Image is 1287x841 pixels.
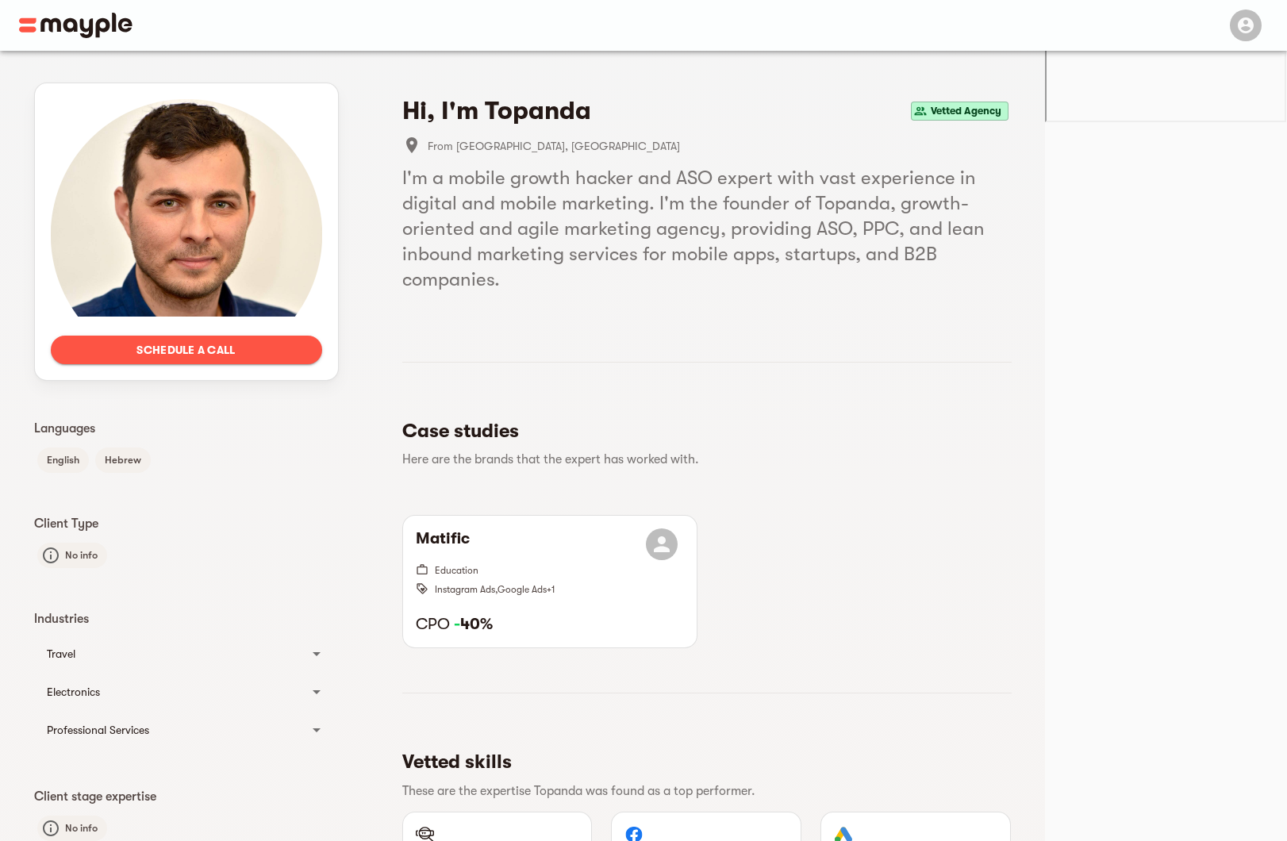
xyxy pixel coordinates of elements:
p: Here are the brands that the expert has worked with. [402,450,999,469]
span: No info [56,819,107,838]
span: Education [435,565,478,576]
div: Professional Services [47,720,298,739]
button: MatificEducationInstagram Ads,Google Ads+1CPO -40% [403,516,697,647]
button: Schedule a call [51,336,322,364]
strong: 40% [454,615,493,633]
p: Languages [34,419,339,438]
span: - [454,615,460,633]
span: Google Ads [498,584,547,595]
p: Client Type [34,514,339,533]
img: Main logo [19,13,133,38]
span: Vetted Agency [924,102,1008,121]
span: From [GEOGRAPHIC_DATA], [GEOGRAPHIC_DATA] [428,136,1012,156]
span: Hebrew [95,451,151,470]
span: English [37,451,89,470]
span: Menu [1220,17,1268,30]
div: Travel [34,635,339,673]
p: Client stage expertise [34,787,339,806]
p: Industries [34,609,339,628]
h4: Hi, I'm Topanda [402,95,591,127]
div: Professional Services [34,711,339,749]
span: Schedule a call [63,340,309,359]
h6: Matific [416,528,470,560]
h5: I'm a mobile growth hacker and ASO expert with vast experience in digital and mobile marketing. I... [402,165,1012,292]
h6: CPO [416,614,684,635]
h5: Case studies [402,418,999,444]
h5: Vetted skills [402,749,999,774]
span: Instagram Ads , [435,584,498,595]
div: Electronics [47,682,298,701]
div: Travel [47,644,298,663]
div: Electronics [34,673,339,711]
span: + 1 [547,584,555,595]
p: These are the expertise Topanda was found as a top performer. [402,781,999,801]
span: No info [56,546,107,565]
